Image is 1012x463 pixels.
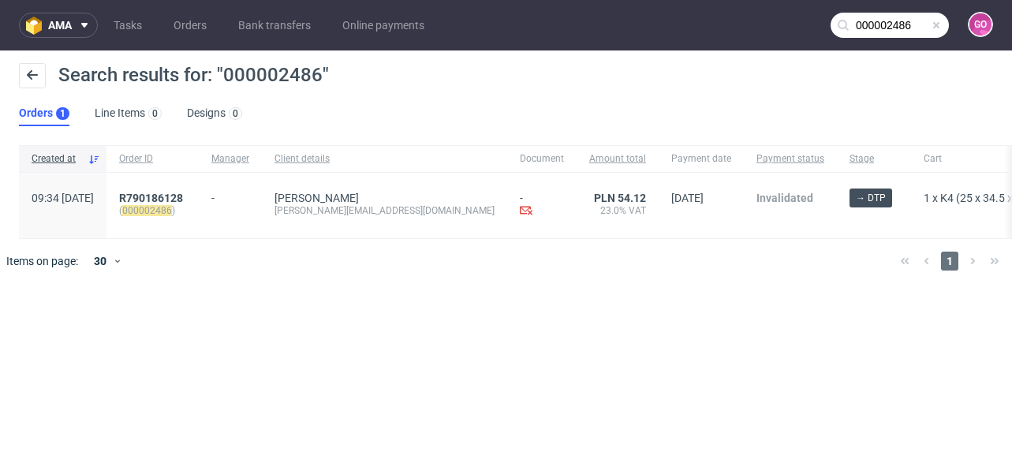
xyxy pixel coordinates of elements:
[19,101,69,126] a: Orders1
[211,152,249,166] span: Manager
[924,192,930,204] span: 1
[274,152,495,166] span: Client details
[32,192,94,204] span: 09:34 [DATE]
[60,108,65,119] div: 1
[969,13,991,35] figcaption: GO
[104,13,151,38] a: Tasks
[48,20,72,31] span: ama
[671,192,704,204] span: [DATE]
[520,152,564,166] span: Document
[122,205,172,216] mark: 000002486
[119,192,186,204] a: R790186128
[520,192,564,219] div: -
[95,101,162,126] a: Line Items0
[233,108,238,119] div: 0
[756,192,813,204] span: Invalidated
[187,101,242,126] a: Designs0
[229,13,320,38] a: Bank transfers
[671,152,731,166] span: Payment date
[589,204,646,217] span: 23.0% VAT
[756,152,824,166] span: Payment status
[19,13,98,38] button: ama
[119,204,186,217] span: ( )
[32,152,81,166] span: Created at
[119,152,186,166] span: Order ID
[211,185,249,204] div: -
[850,152,898,166] span: Stage
[856,191,886,205] span: → DTP
[274,204,495,217] div: [PERSON_NAME][EMAIL_ADDRESS][DOMAIN_NAME]
[274,192,359,204] a: [PERSON_NAME]
[333,13,434,38] a: Online payments
[589,152,646,166] span: Amount total
[164,13,216,38] a: Orders
[84,250,113,272] div: 30
[26,17,48,35] img: logo
[58,64,329,86] span: Search results for: "000002486"
[941,252,958,271] span: 1
[152,108,158,119] div: 0
[594,192,646,204] span: PLN 54.12
[119,192,183,204] span: R790186128
[6,253,78,269] span: Items on page:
